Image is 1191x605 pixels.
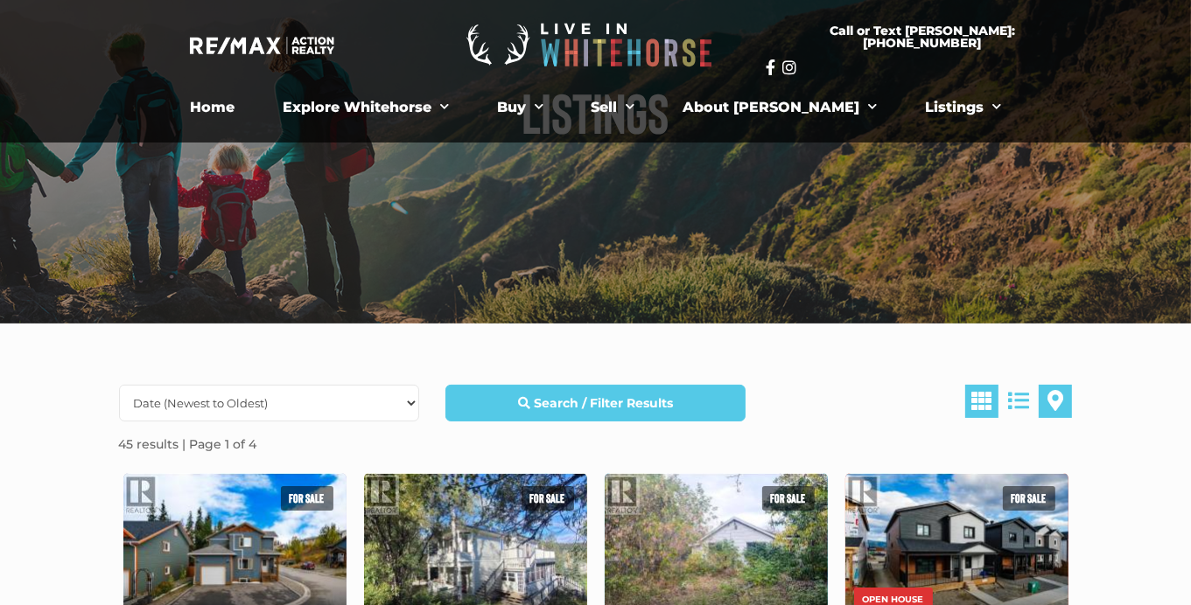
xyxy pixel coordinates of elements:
[670,90,891,125] a: About [PERSON_NAME]
[281,486,333,511] span: For sale
[445,385,746,421] a: Search / Filter Results
[115,90,1077,125] nav: Menu
[534,395,673,411] strong: Search / Filter Results
[762,486,815,511] span: For sale
[522,486,574,511] span: For sale
[766,14,1079,59] a: Call or Text [PERSON_NAME]: [PHONE_NUMBER]
[270,90,462,125] a: Explore Whitehorse
[1003,486,1055,511] span: For sale
[913,90,1015,125] a: Listings
[484,90,557,125] a: Buy
[578,90,648,125] a: Sell
[787,24,1058,49] span: Call or Text [PERSON_NAME]: [PHONE_NUMBER]
[177,90,248,125] a: Home
[119,436,257,452] strong: 45 results | Page 1 of 4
